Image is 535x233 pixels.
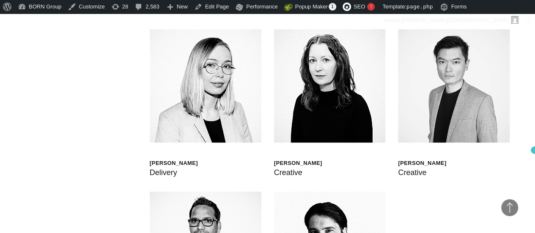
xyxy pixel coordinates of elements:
[329,3,336,11] span: 1
[150,159,198,167] div: [PERSON_NAME]
[274,159,322,167] div: [PERSON_NAME]
[398,29,510,142] img: Daniel Ng
[354,3,365,10] span: SEO
[367,3,375,11] div: !
[274,167,322,178] div: Creative
[402,17,508,23] span: [PERSON_NAME][DEMOGRAPHIC_DATA]
[274,29,386,142] img: Jen Higgins
[381,14,522,27] a: Howdy,
[501,199,518,216] button: Back to Top
[398,159,446,167] div: [PERSON_NAME]
[406,3,433,10] span: page.php
[398,167,446,178] div: Creative
[150,167,198,178] div: Delivery
[150,29,261,142] img: Walt Drkula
